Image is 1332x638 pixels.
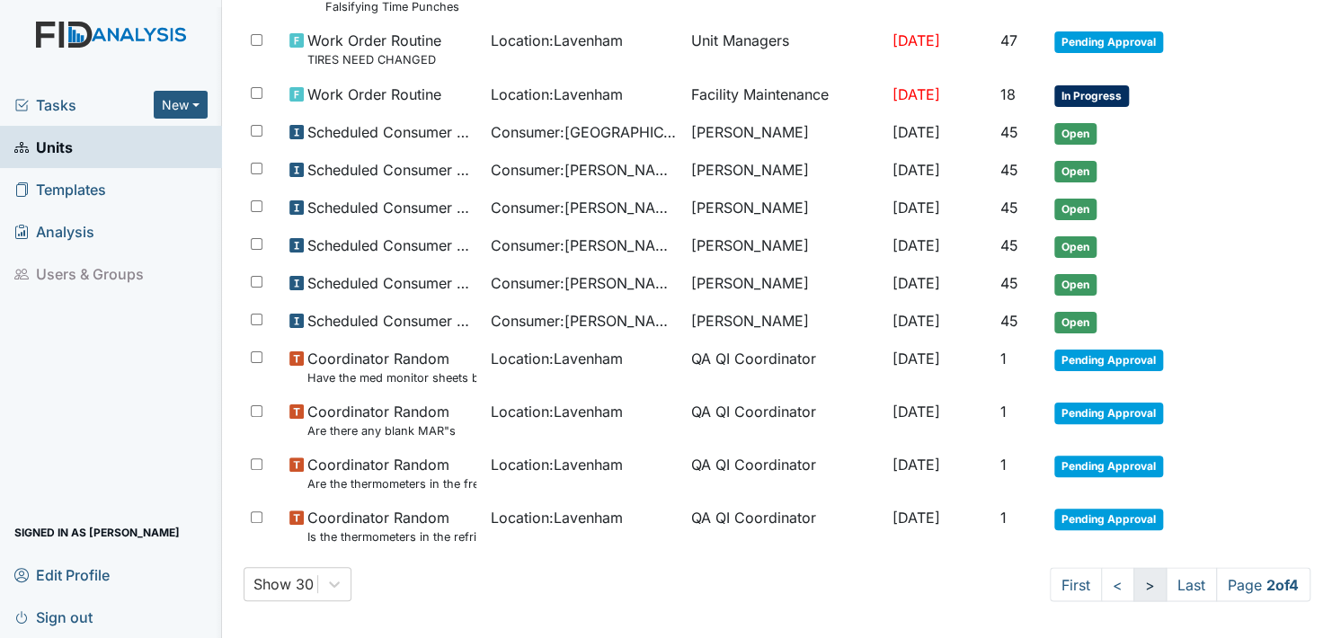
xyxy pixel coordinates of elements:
[491,159,677,181] span: Consumer : [PERSON_NAME]
[1054,31,1163,53] span: Pending Approval
[307,422,456,439] small: Are there any blank MAR"s
[307,348,475,386] span: Coordinator Random Have the med monitor sheets been filled out?
[307,159,475,181] span: Scheduled Consumer Chart Review
[684,76,884,114] td: Facility Maintenance
[491,507,623,528] span: Location : Lavenham
[1000,312,1018,330] span: 45
[154,91,208,119] button: New
[491,310,677,332] span: Consumer : [PERSON_NAME]
[1133,567,1167,601] a: >
[491,84,623,105] span: Location : Lavenham
[307,310,475,332] span: Scheduled Consumer Chart Review
[14,175,106,203] span: Templates
[684,394,884,447] td: QA QI Coordinator
[684,447,884,500] td: QA QI Coordinator
[684,22,884,75] td: Unit Managers
[307,454,475,492] span: Coordinator Random Are the thermometers in the freezer reading between 0 degrees and 10 degrees?
[684,500,884,553] td: QA QI Coordinator
[892,350,939,368] span: [DATE]
[1054,312,1097,333] span: Open
[491,30,623,51] span: Location : Lavenham
[1054,509,1163,530] span: Pending Approval
[892,456,939,474] span: [DATE]
[307,528,475,545] small: Is the thermometers in the refrigerator reading between 34 degrees and 40 degrees?
[1050,567,1102,601] a: First
[892,31,939,49] span: [DATE]
[684,114,884,152] td: [PERSON_NAME]
[892,123,939,141] span: [DATE]
[1000,403,1007,421] span: 1
[491,272,677,294] span: Consumer : [PERSON_NAME]
[892,312,939,330] span: [DATE]
[1000,236,1018,254] span: 45
[1000,199,1018,217] span: 45
[1054,274,1097,296] span: Open
[491,401,623,422] span: Location : Lavenham
[1000,31,1017,49] span: 47
[1000,456,1007,474] span: 1
[684,190,884,227] td: [PERSON_NAME]
[307,401,456,439] span: Coordinator Random Are there any blank MAR"s
[14,561,110,589] span: Edit Profile
[307,507,475,545] span: Coordinator Random Is the thermometers in the refrigerator reading between 34 degrees and 40 degr...
[1054,456,1163,477] span: Pending Approval
[1000,123,1018,141] span: 45
[1216,567,1310,601] span: Page
[14,133,73,161] span: Units
[307,475,475,492] small: Are the thermometers in the freezer reading between 0 degrees and 10 degrees?
[1054,403,1163,424] span: Pending Approval
[1000,350,1007,368] span: 1
[307,197,475,218] span: Scheduled Consumer Chart Review
[14,518,180,546] span: Signed in as [PERSON_NAME]
[491,235,677,256] span: Consumer : [PERSON_NAME]
[892,509,939,527] span: [DATE]
[1054,199,1097,220] span: Open
[1054,236,1097,258] span: Open
[307,51,441,68] small: TIRES NEED CHANGED
[491,348,623,369] span: Location : Lavenham
[307,30,441,68] span: Work Order Routine TIRES NEED CHANGED
[14,217,94,245] span: Analysis
[14,603,93,631] span: Sign out
[892,274,939,292] span: [DATE]
[1266,575,1299,593] strong: 2 of 4
[1000,509,1007,527] span: 1
[253,573,314,595] div: Show 30
[892,403,939,421] span: [DATE]
[684,265,884,303] td: [PERSON_NAME]
[307,121,475,143] span: Scheduled Consumer Chart Review
[892,199,939,217] span: [DATE]
[491,454,623,475] span: Location : Lavenham
[1000,161,1018,179] span: 45
[1000,274,1018,292] span: 45
[684,341,884,394] td: QA QI Coordinator
[684,152,884,190] td: [PERSON_NAME]
[307,369,475,386] small: Have the med monitor sheets been filled out?
[892,236,939,254] span: [DATE]
[1054,85,1129,107] span: In Progress
[14,94,154,116] a: Tasks
[491,197,677,218] span: Consumer : [PERSON_NAME]
[1166,567,1217,601] a: Last
[684,227,884,265] td: [PERSON_NAME]
[684,303,884,341] td: [PERSON_NAME]
[892,161,939,179] span: [DATE]
[307,84,441,105] span: Work Order Routine
[307,235,475,256] span: Scheduled Consumer Chart Review
[892,85,939,103] span: [DATE]
[1054,350,1163,371] span: Pending Approval
[1050,567,1310,601] nav: task-pagination
[1101,567,1134,601] a: <
[1054,161,1097,182] span: Open
[491,121,677,143] span: Consumer : [GEOGRAPHIC_DATA][PERSON_NAME][GEOGRAPHIC_DATA]
[1054,123,1097,145] span: Open
[1000,85,1016,103] span: 18
[307,272,475,294] span: Scheduled Consumer Chart Review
